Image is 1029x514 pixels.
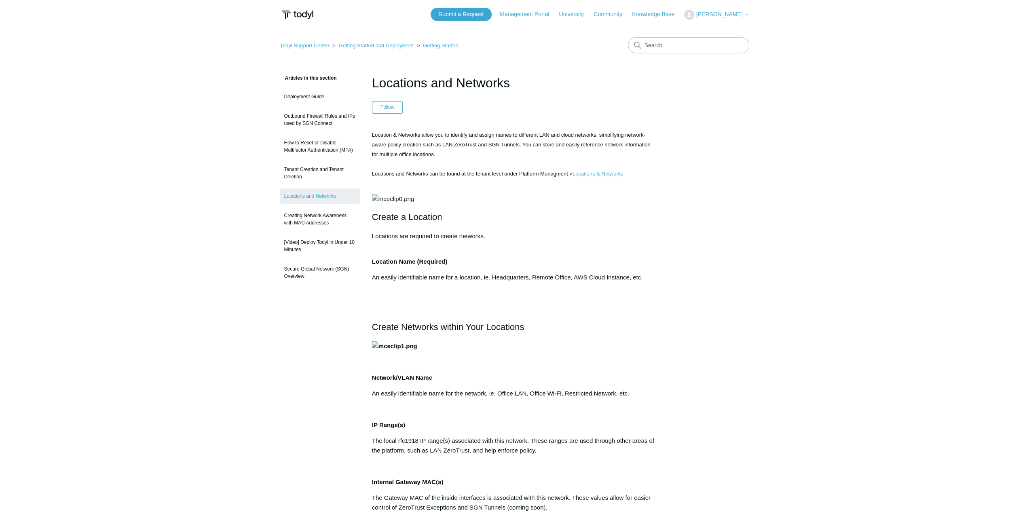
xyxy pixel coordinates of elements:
[280,208,360,231] a: Creating Network Awareness with MAC Addresses
[372,132,651,177] span: Location & Networks allow you to identify and assign names to different LAN and cloud networks, s...
[415,42,459,49] li: Getting Started
[372,421,405,428] strong: IP Range(s)
[372,389,657,398] p: An easily identifiable name for the network, ie. Office LAN, Office Wi-Fi, Restricted Network, etc.
[338,42,414,49] a: Getting Started and Deployment
[280,42,330,49] a: Todyl Support Center
[594,10,630,19] a: Community
[696,11,742,17] span: [PERSON_NAME]
[372,478,444,485] strong: Internal Gateway MAC(s)
[280,42,331,49] li: Todyl Support Center
[372,258,448,265] strong: Location Name (Required)
[559,10,592,19] a: University
[372,73,657,93] h1: Locations and Networks
[372,341,417,351] img: mceclip1.png
[372,320,657,334] h2: Create Networks within Your Locations
[372,436,657,455] p: The local rfc1918 IP range(s) associated with this network. These ranges are used through other a...
[280,135,360,158] a: How to Reset or Disable Multifactor Authentication (MFA)
[280,89,360,104] a: Deployment Guide
[372,273,657,282] p: An easily identifiable name for a location, ie. Headquarters, Remote Office, AWS Cloud Instance, ...
[372,210,657,224] h2: Create a Location
[372,493,657,512] p: The Gateway MAC of the inside interfaces is associated with this network. These values allow for ...
[372,231,657,241] p: Locations are required to create networks.
[331,42,415,49] li: Getting Started and Deployment
[423,42,458,49] a: Getting Started
[280,235,360,257] a: [Video] Deploy Todyl in Under 10 Minutes
[280,108,360,131] a: Outbound Firewall Rules and IPs used by SGN Connect
[280,75,337,81] span: Articles in this section
[431,8,492,21] a: Submit a Request
[372,101,403,113] button: Follow Article
[632,10,682,19] a: Knowledge Base
[500,10,557,19] a: Management Portal
[280,261,360,284] a: Secure Global Network (SGN) Overview
[628,37,749,53] input: Search
[280,7,315,22] img: Todyl Support Center Help Center home page
[573,171,623,177] a: Locations & Networks
[280,188,360,204] a: Locations and Networks
[372,194,414,204] img: mceclip0.png
[280,162,360,184] a: Tenant Creation and Tenant Deletion
[372,374,432,381] strong: Network/VLAN Name
[684,10,749,20] button: [PERSON_NAME]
